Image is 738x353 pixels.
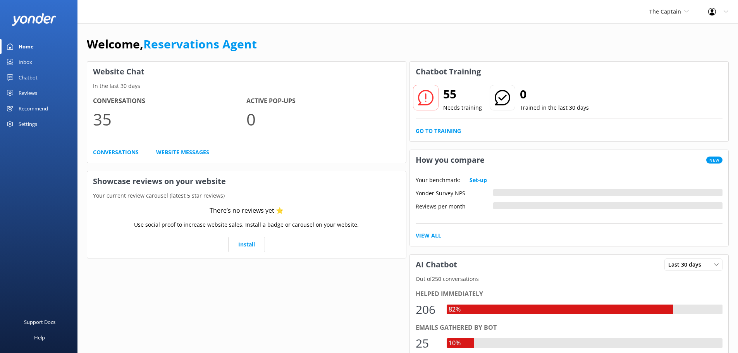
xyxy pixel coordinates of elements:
div: Settings [19,116,37,132]
p: Trained in the last 30 days [520,103,589,112]
a: Conversations [93,148,139,157]
div: Recommend [19,101,48,116]
p: 35 [93,106,246,132]
h2: 0 [520,85,589,103]
div: 25 [416,334,439,353]
h3: AI Chatbot [410,255,463,275]
h1: Welcome, [87,35,257,53]
a: Website Messages [156,148,209,157]
h3: Website Chat [87,62,406,82]
span: Last 30 days [668,260,706,269]
p: In the last 30 days [87,82,406,90]
a: Install [228,237,265,252]
p: Your benchmark: [416,176,460,184]
p: Your current review carousel (latest 5 star reviews) [87,191,406,200]
div: Help [34,330,45,345]
div: 82% [447,305,463,315]
h3: How you compare [410,150,490,170]
h2: 55 [443,85,482,103]
span: The Captain [649,8,681,15]
p: Use social proof to increase website sales. Install a badge or carousel on your website. [134,220,359,229]
div: 10% [447,338,463,348]
h3: Showcase reviews on your website [87,171,406,191]
div: Support Docs [24,314,55,330]
div: Chatbot [19,70,38,85]
div: Yonder Survey NPS [416,189,493,196]
div: Reviews [19,85,37,101]
a: Go to Training [416,127,461,135]
a: Set-up [470,176,487,184]
div: Reviews per month [416,202,493,209]
div: There’s no reviews yet ⭐ [210,206,284,216]
p: Out of 250 conversations [410,275,729,283]
p: 0 [246,106,400,132]
div: Emails gathered by bot [416,323,723,333]
a: Reservations Agent [143,36,257,52]
div: Inbox [19,54,32,70]
div: Home [19,39,34,54]
img: yonder-white-logo.png [12,13,56,26]
a: View All [416,231,441,240]
div: Helped immediately [416,289,723,299]
span: New [706,157,723,164]
h4: Active Pop-ups [246,96,400,106]
p: Needs training [443,103,482,112]
h4: Conversations [93,96,246,106]
div: 206 [416,300,439,319]
h3: Chatbot Training [410,62,487,82]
